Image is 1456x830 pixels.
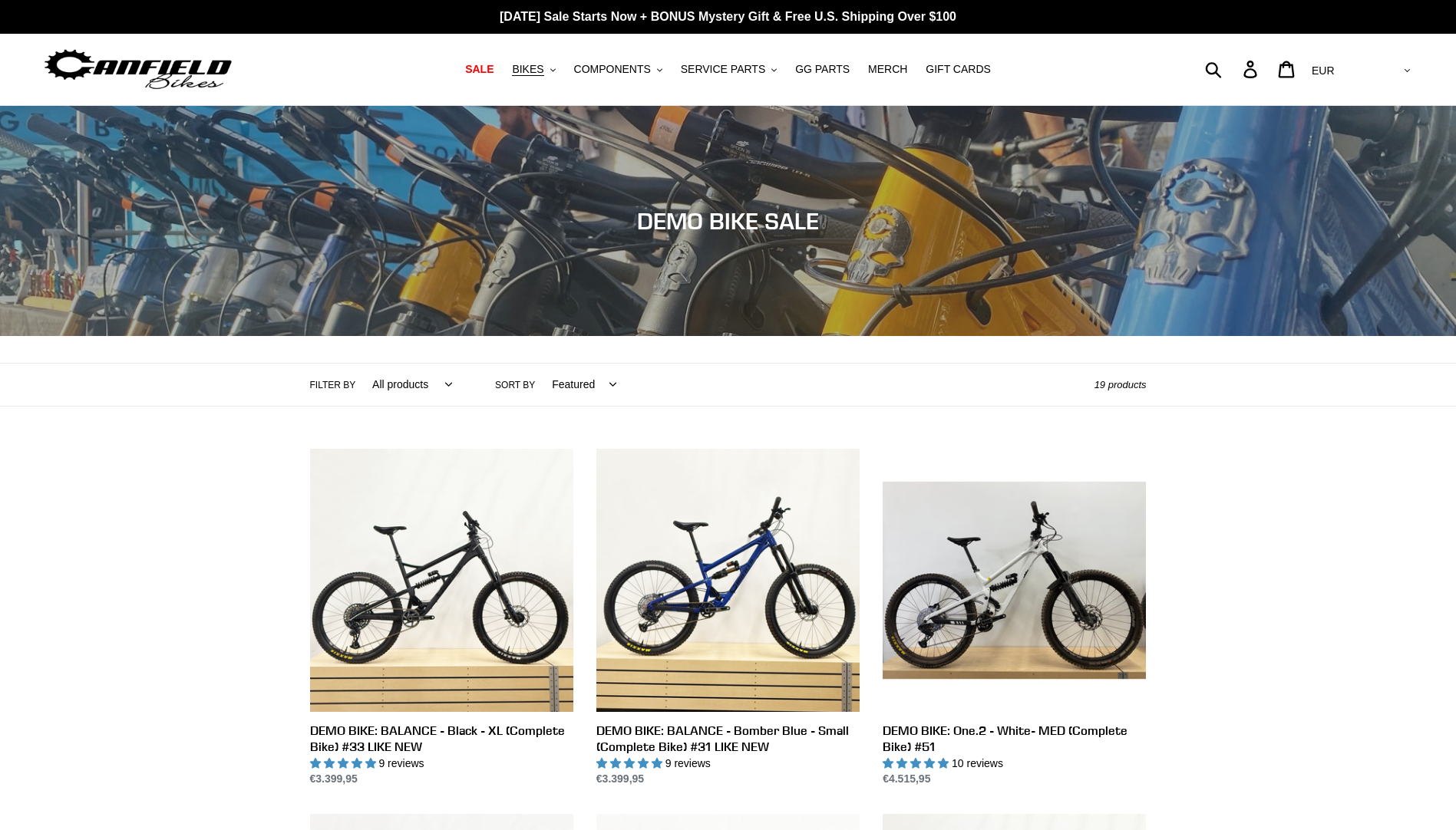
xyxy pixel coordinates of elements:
a: SALE [457,59,501,80]
span: BIKES [512,63,543,76]
span: SALE [465,63,494,76]
img: Canfield Bikes [42,45,234,94]
label: Filter by [310,378,356,392]
a: MERCH [860,59,915,80]
span: GIFT CARDS [926,63,991,76]
span: SERVICE PARTS [681,63,765,76]
span: 19 products [1094,379,1147,390]
span: GG PARTS [795,63,850,76]
input: Search [1213,52,1253,86]
button: BIKES [504,59,563,80]
button: SERVICE PARTS [673,59,784,80]
button: COMPONENTS [566,59,670,80]
span: DEMO BIKE SALE [637,207,819,235]
label: Sort by [495,378,535,392]
span: COMPONENTS [574,63,651,76]
span: MERCH [868,63,907,76]
a: GIFT CARDS [918,59,999,80]
a: GG PARTS [787,59,857,80]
